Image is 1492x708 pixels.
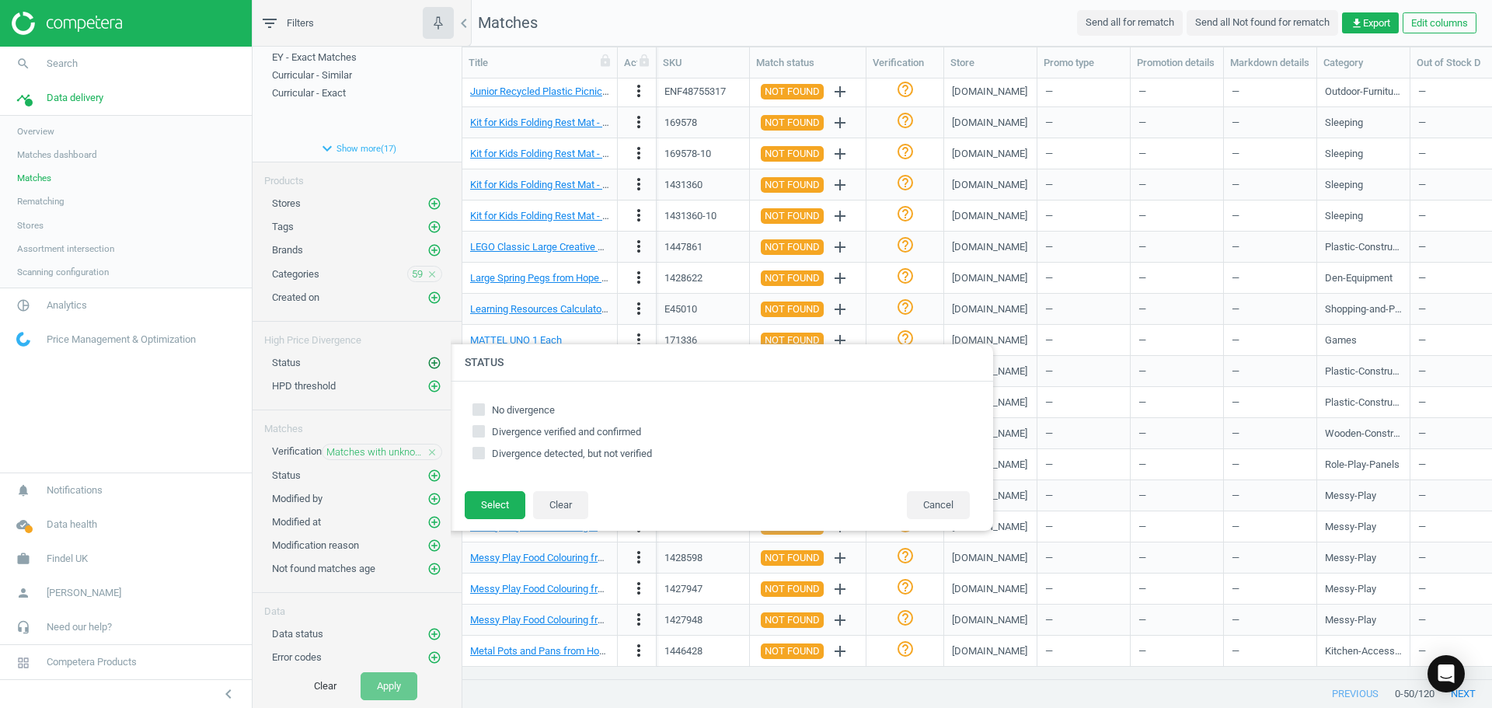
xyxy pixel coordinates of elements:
span: Modification reason [272,539,359,551]
span: Error codes [272,651,322,663]
span: Data health [47,518,97,532]
span: Tags [272,221,294,232]
i: pie_chart_outlined [9,291,38,320]
span: Not found matches age [272,563,375,574]
span: Verification [272,445,322,457]
button: add_circle_outline [427,290,442,305]
span: Rematching [17,195,64,208]
i: work [9,544,38,574]
span: Need our help? [47,620,112,634]
button: chevron_left [209,684,248,704]
span: Curricular - Similar [272,69,352,81]
span: Stores [272,197,301,209]
button: add_circle_outline [427,355,442,371]
span: Data delivery [47,91,103,105]
div: Matches [253,410,462,436]
i: timeline [9,83,38,113]
span: Curricular - Exact [272,87,346,99]
i: add_circle_outline [427,492,441,506]
i: add_circle_outline [427,243,441,257]
button: add_circle_outline [427,650,442,665]
i: filter_list [260,14,279,33]
span: Status [272,469,301,481]
i: add_circle_outline [427,515,441,529]
i: expand_more [318,139,336,158]
span: HPD threshold [272,380,336,392]
i: add_circle_outline [427,379,441,393]
button: add_circle_outline [427,538,442,553]
span: Matches with unknown status [326,445,423,459]
div: Open Intercom Messenger [1428,655,1465,692]
button: add_circle_outline [427,468,442,483]
i: add_circle_outline [427,291,441,305]
i: headset_mic [9,612,38,642]
button: add_circle_outline [427,196,442,211]
div: Data [253,593,462,619]
span: Status [272,357,301,368]
span: Overview [17,125,54,138]
div: High Price Divergence [253,322,462,347]
span: Data status [272,628,323,640]
span: Findel UK [47,552,88,566]
img: ajHJNr6hYgQAAAAASUVORK5CYII= [12,12,122,35]
i: add_circle_outline [427,562,441,576]
span: Modified by [272,493,322,504]
button: add_circle_outline [427,626,442,642]
button: expand_moreShow more(17) [253,135,462,162]
span: Brands [272,244,303,256]
i: chevron_left [219,685,238,703]
span: Analytics [47,298,87,312]
i: cloud_done [9,510,38,539]
span: Modified at [272,516,321,528]
span: Scanning configuration [17,266,109,278]
i: notifications [9,476,38,505]
button: add_circle_outline [427,561,442,577]
i: search [9,49,38,78]
span: Stores [17,219,44,232]
i: add_circle_outline [427,220,441,234]
span: [PERSON_NAME] [47,586,121,600]
button: Apply [361,672,417,700]
button: add_circle_outline [427,378,442,394]
span: Assortment intersection [17,242,114,255]
button: add_circle_outline [427,514,442,530]
span: Notifications [47,483,103,497]
span: Price Management & Optimization [47,333,196,347]
span: Matches dashboard [17,148,97,161]
i: add_circle_outline [427,650,441,664]
div: Products [253,162,462,188]
button: add_circle_outline [427,491,442,507]
i: close [427,269,437,280]
i: add_circle_outline [427,627,441,641]
i: add_circle_outline [427,469,441,483]
span: Competera Products [47,655,137,669]
span: Categories [272,268,319,280]
button: Clear [298,672,353,700]
span: 59 [412,267,423,281]
i: add_circle_outline [427,197,441,211]
i: add_circle_outline [427,356,441,370]
i: person [9,578,38,608]
img: wGWNvw8QSZomAAAAABJRU5ErkJggg== [16,332,30,347]
span: Search [47,57,78,71]
span: Filters [287,16,314,30]
span: Created on [272,291,319,303]
button: add_circle_outline [427,219,442,235]
i: add_circle_outline [427,539,441,553]
i: close [427,447,437,458]
span: Matches [17,172,51,184]
h4: Status [449,344,993,381]
span: EY - Exact Matches [272,51,357,63]
button: add_circle_outline [427,242,442,258]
